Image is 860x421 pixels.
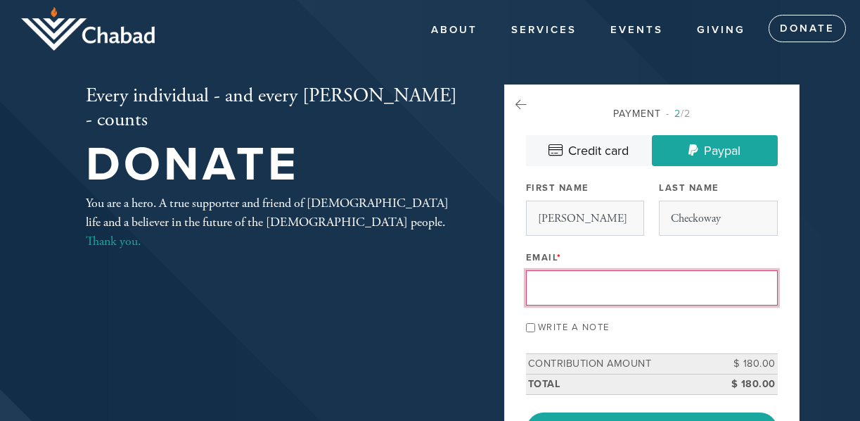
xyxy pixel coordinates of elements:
[526,374,714,394] td: Total
[557,252,562,263] span: This field is required.
[86,194,458,251] div: You are a hero. A true supporter and friend of [DEMOGRAPHIC_DATA] life and a believer in the futu...
[421,17,488,44] a: About
[659,182,719,194] label: Last Name
[600,17,674,44] a: Events
[714,374,778,394] td: $ 180.00
[652,135,778,166] a: Paypal
[86,233,141,249] a: Thank you.
[501,17,587,44] a: Services
[526,354,714,375] td: Contribution Amount
[86,142,458,188] h1: Donate
[526,251,562,264] label: Email
[714,354,778,375] td: $ 180.00
[538,322,610,333] label: Write a note
[666,108,691,120] span: /2
[526,182,589,194] label: First Name
[526,135,652,166] a: Credit card
[769,15,846,43] a: Donate
[674,108,681,120] span: 2
[86,84,458,132] h2: Every individual - and every [PERSON_NAME] - counts
[686,17,756,44] a: Giving
[526,106,778,121] div: Payment
[21,7,155,51] img: logo_half.png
